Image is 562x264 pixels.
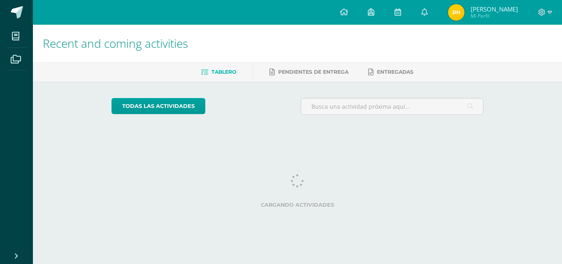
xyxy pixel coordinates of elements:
[278,69,348,75] span: Pendientes de entrega
[111,98,205,114] a: todas las Actividades
[368,65,413,79] a: Entregadas
[471,5,518,13] span: [PERSON_NAME]
[448,4,464,21] img: d9ccee0ca2db0f1535b9b3a302565e18.png
[301,98,483,114] input: Busca una actividad próxima aquí...
[201,65,236,79] a: Tablero
[377,69,413,75] span: Entregadas
[211,69,236,75] span: Tablero
[43,35,188,51] span: Recent and coming activities
[471,12,518,19] span: Mi Perfil
[111,202,484,208] label: Cargando actividades
[269,65,348,79] a: Pendientes de entrega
